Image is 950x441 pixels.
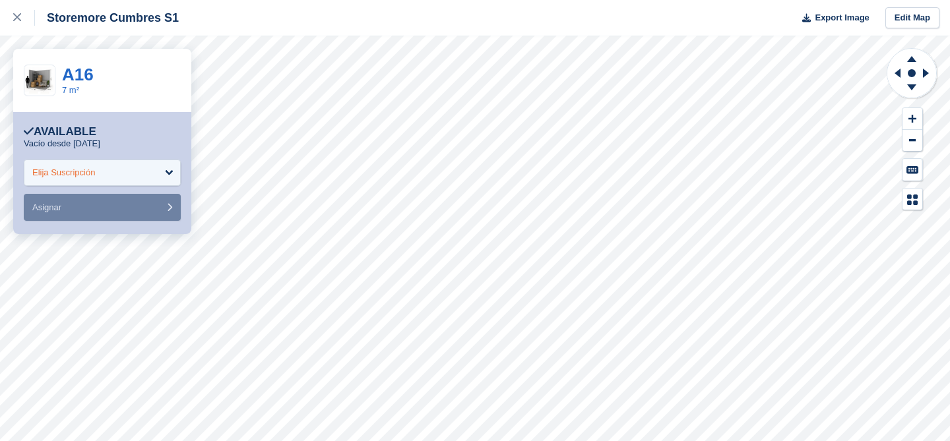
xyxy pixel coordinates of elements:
div: Available [24,125,96,138]
a: A16 [62,65,94,84]
button: Zoom Out [902,130,922,152]
button: Zoom In [902,108,922,130]
p: Vacío desde [DATE] [24,138,100,149]
button: Keyboard Shortcuts [902,159,922,181]
a: Edit Map [885,7,939,29]
button: Map Legend [902,189,922,210]
div: Elija Suscripción [32,166,95,179]
a: 7 m² [62,85,79,95]
div: Storemore Cumbres S1 [35,10,179,26]
img: 7.png [24,67,55,94]
button: Asignar [24,194,181,221]
button: Export Image [794,7,870,29]
span: Asignar [32,202,61,212]
span: Export Image [815,11,869,24]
